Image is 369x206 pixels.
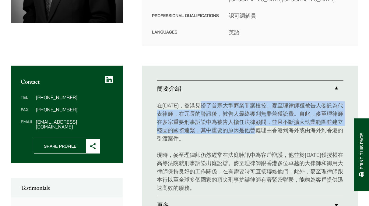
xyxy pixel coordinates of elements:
[34,139,100,154] button: Share Profile
[157,101,343,143] p: 在[DATE]，香港見證了首宗大型商業罪案檢控。麥至理律師獲被告人委託為代表律師，在冗長的聆訊後，被告人最終獲判無罪兼獲訟費。自此，麥至理律師在多宗重要刑事訴訟中為被告人擔任法律顧問，並且不斷擴...
[157,151,343,192] p: 現時，麥至理律師仍然經常在法庭聆訊中為客戶辯護，他並於[DATE]獲授權在高等法院就刑事訴訟出庭訟辯。麥至理律師跟香港多位卓越的大律師和御用大律師保持良好的工作關係，在有需要時可直接聯絡他們。此...
[36,95,113,100] dd: [PHONE_NUMBER]
[105,75,113,84] a: LinkedIn
[21,78,113,85] h2: Contact
[21,107,33,119] dt: Fax
[21,184,113,191] h2: Testimonials
[152,12,219,28] dt: Professional Qualifications
[229,12,348,20] dd: 認可調解員
[152,28,219,36] dt: Languages
[157,81,343,96] a: 簡要介紹
[34,139,86,153] span: Share Profile
[21,119,33,129] dt: Email
[157,96,343,197] div: 簡要介紹
[36,107,113,112] dd: [PHONE_NUMBER]
[229,28,348,36] dd: 英語
[36,119,113,129] dd: [EMAIL_ADDRESS][DOMAIN_NAME]
[21,95,33,107] dt: Tel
